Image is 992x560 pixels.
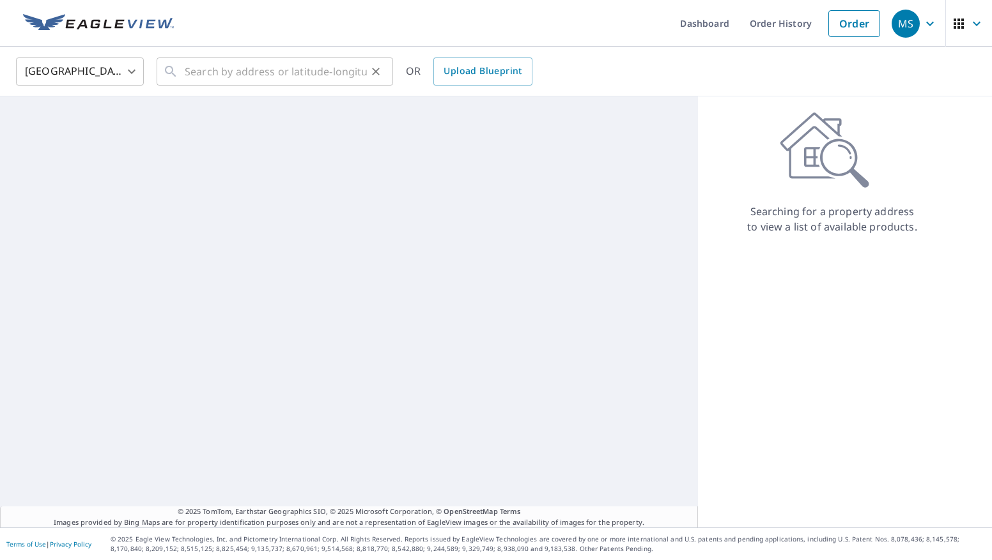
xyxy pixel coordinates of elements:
[6,540,46,549] a: Terms of Use
[178,506,521,517] span: © 2025 TomTom, Earthstar Geographics SIO, © 2025 Microsoft Corporation, ©
[444,63,522,79] span: Upload Blueprint
[50,540,91,549] a: Privacy Policy
[892,10,920,38] div: MS
[828,10,880,37] a: Order
[444,506,497,516] a: OpenStreetMap
[747,204,918,234] p: Searching for a property address to view a list of available products.
[433,57,532,86] a: Upload Blueprint
[23,14,174,33] img: EV Logo
[406,57,532,86] div: OR
[500,506,521,516] a: Terms
[16,54,144,89] div: [GEOGRAPHIC_DATA]
[367,63,385,80] button: Clear
[185,54,367,89] input: Search by address or latitude-longitude
[6,540,91,548] p: |
[111,534,986,554] p: © 2025 Eagle View Technologies, Inc. and Pictometry International Corp. All Rights Reserved. Repo...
